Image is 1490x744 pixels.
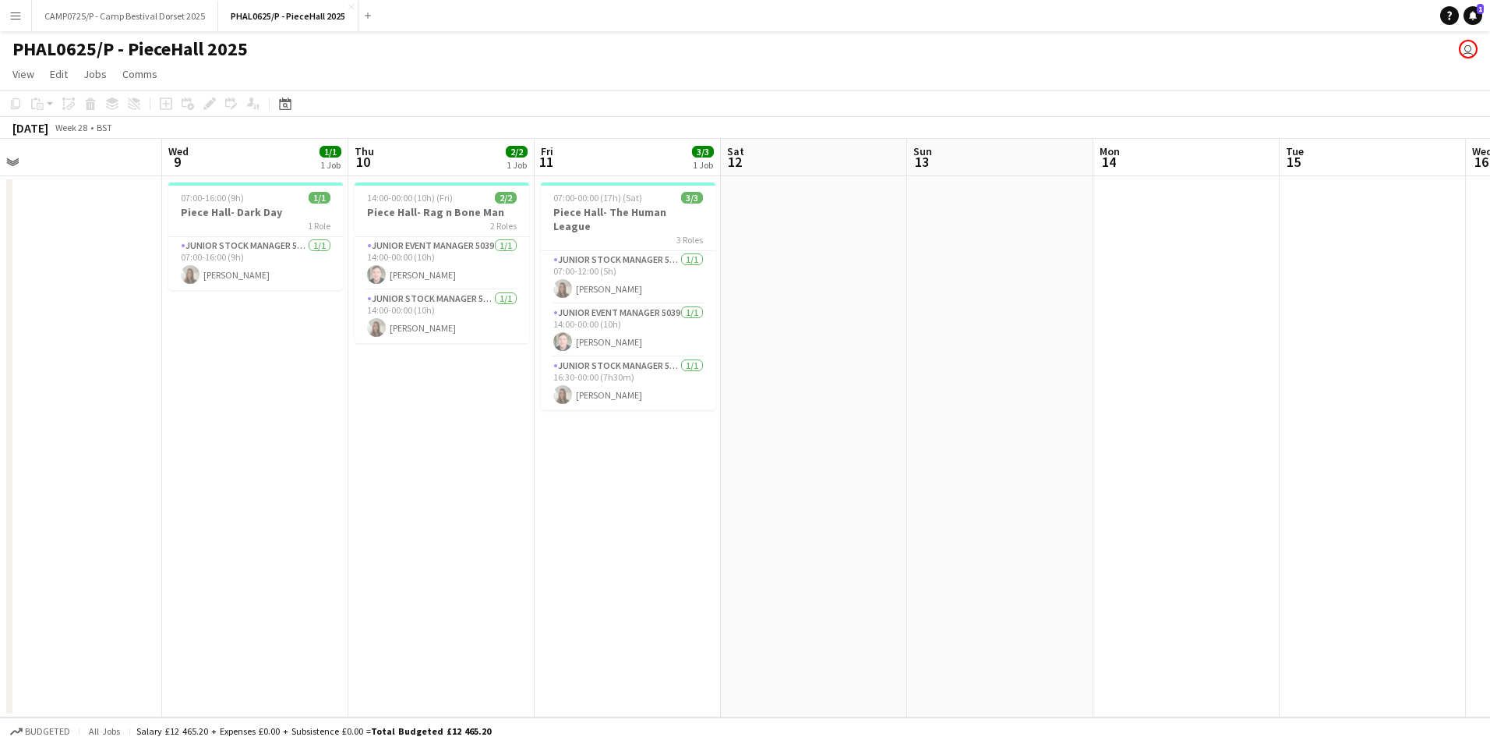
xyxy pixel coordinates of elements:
[12,67,34,81] span: View
[1477,4,1484,14] span: 1
[1464,6,1482,25] a: 1
[83,67,107,81] span: Jobs
[8,723,72,740] button: Budgeted
[1459,40,1478,58] app-user-avatar: Laura Jamieson
[25,726,70,737] span: Budgeted
[77,64,113,84] a: Jobs
[371,725,491,737] span: Total Budgeted £12 465.20
[86,725,123,737] span: All jobs
[136,725,491,737] div: Salary £12 465.20 + Expenses £0.00 + Subsistence £0.00 =
[6,64,41,84] a: View
[50,67,68,81] span: Edit
[12,120,48,136] div: [DATE]
[32,1,218,31] button: CAMP0725/P - Camp Bestival Dorset 2025
[116,64,164,84] a: Comms
[97,122,112,133] div: BST
[44,64,74,84] a: Edit
[218,1,358,31] button: PHAL0625/P - PieceHall 2025
[12,37,248,61] h1: PHAL0625/P - PieceHall 2025
[122,67,157,81] span: Comms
